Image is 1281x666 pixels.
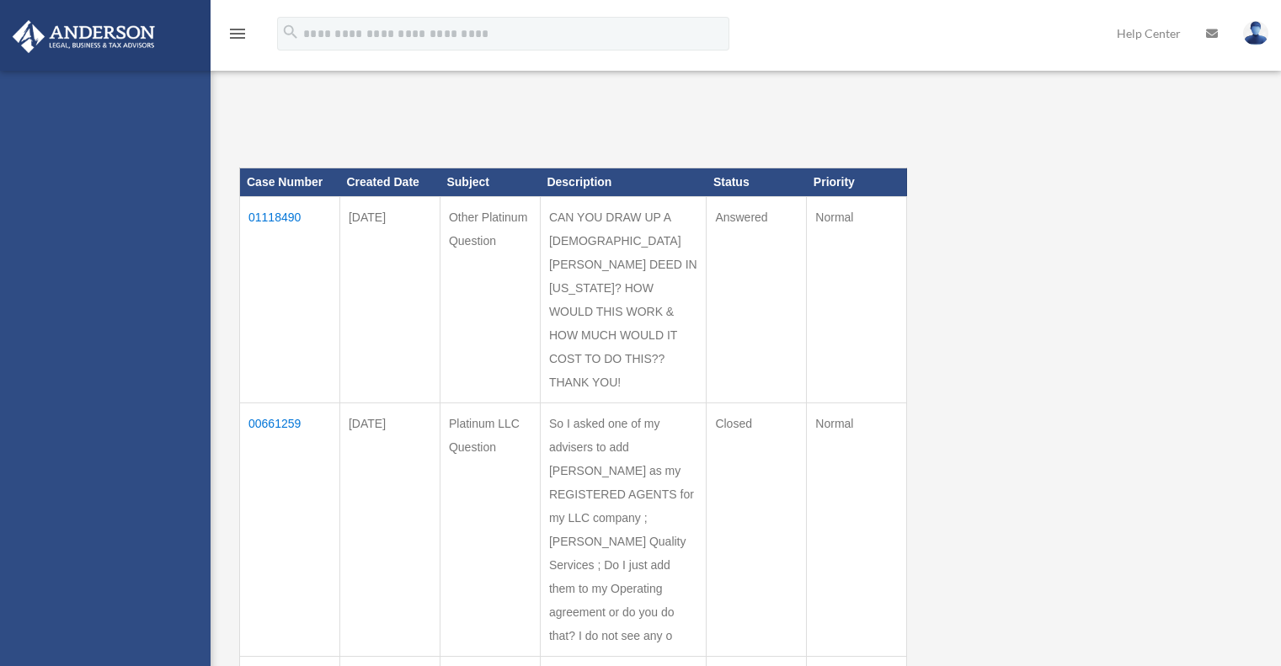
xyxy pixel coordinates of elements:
[240,168,340,197] th: Case Number
[227,24,248,44] i: menu
[807,197,907,403] td: Normal
[540,403,706,657] td: So I asked one of my advisers to add [PERSON_NAME] as my REGISTERED AGENTS for my LLC company ; [...
[339,168,440,197] th: Created Date
[440,168,540,197] th: Subject
[540,197,706,403] td: CAN YOU DRAW UP A [DEMOGRAPHIC_DATA] [PERSON_NAME] DEED IN [US_STATE]? HOW WOULD THIS WORK & HOW ...
[440,403,540,657] td: Platinum LLC Question
[240,403,340,657] td: 00661259
[807,168,907,197] th: Priority
[1243,21,1268,45] img: User Pic
[240,197,340,403] td: 01118490
[227,29,248,44] a: menu
[707,197,807,403] td: Answered
[339,403,440,657] td: [DATE]
[8,20,160,53] img: Anderson Advisors Platinum Portal
[440,197,540,403] td: Other Platinum Question
[807,403,907,657] td: Normal
[540,168,706,197] th: Description
[339,197,440,403] td: [DATE]
[707,403,807,657] td: Closed
[281,23,300,41] i: search
[707,168,807,197] th: Status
